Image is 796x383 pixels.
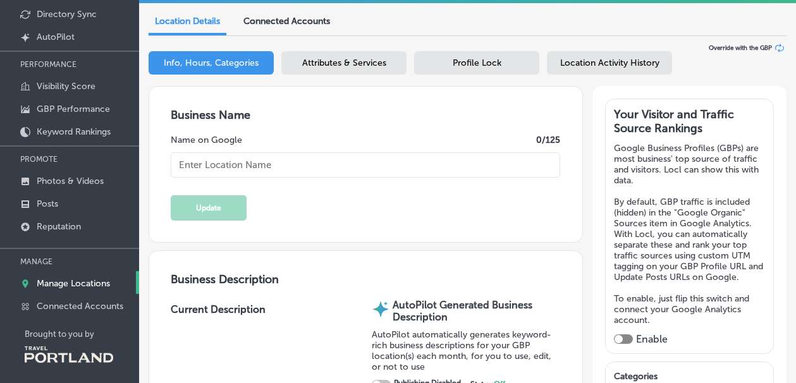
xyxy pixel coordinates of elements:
[372,300,389,319] img: autopilot-icon
[302,58,386,68] span: Attributes & Services
[37,104,110,114] p: GBP Performance
[560,58,659,68] span: Location Activity History
[37,301,123,312] p: Connected Accounts
[37,198,58,209] p: Posts
[243,16,330,27] span: Connected Accounts
[37,126,111,137] p: Keyword Rankings
[37,9,97,20] p: Directory Sync
[453,58,501,68] span: Profile Lock
[614,197,765,283] p: By default, GBP traffic is included (hidden) in the "Google Organic" Sources item in Google Analy...
[393,299,532,323] strong: AutoPilot Generated Business Description
[171,152,560,178] input: Enter Location Name
[25,329,139,339] p: Brought to you by
[614,293,765,325] p: To enable, just flip this switch and connect your Google Analytics account.
[37,221,81,232] p: Reputation
[25,346,113,363] img: Travel Portland
[37,81,95,92] p: Visibility Score
[171,135,242,145] label: Name on Google
[171,272,560,286] h3: Business Description
[37,32,75,42] p: AutoPilot
[536,135,560,145] label: 0 /125
[171,108,560,122] h3: Business Name
[37,176,104,186] p: Photos & Videos
[709,44,772,52] span: Override with the GBP
[164,58,259,68] span: Info, Hours, Categories
[155,16,220,27] span: Location Details
[171,195,247,221] button: Update
[614,143,765,186] p: Google Business Profiles (GBPs) are most business' top source of traffic and visitors. Locl can s...
[372,329,560,372] p: AutoPilot automatically generates keyword-rich business descriptions for your GBP location(s) eac...
[37,278,110,289] p: Manage Locations
[614,107,765,135] h3: Your Visitor and Traffic Source Rankings
[636,333,668,345] label: Enable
